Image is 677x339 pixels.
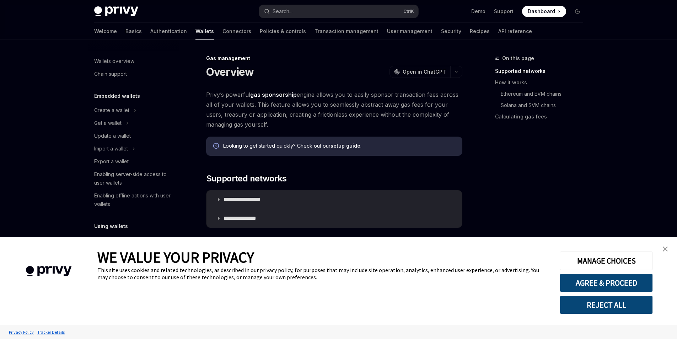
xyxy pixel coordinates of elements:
[331,143,360,149] a: setup guide
[88,129,179,142] a: Update a wallet
[206,173,287,184] span: Supported networks
[495,77,589,88] a: How it works
[94,132,131,140] div: Update a wallet
[658,242,672,256] a: close banner
[94,57,134,65] div: Wallets overview
[88,142,179,155] button: Toggle Import a wallet section
[94,170,175,187] div: Enabling server-side access to user wallets
[502,54,534,63] span: On this page
[470,23,490,40] a: Recipes
[125,23,142,40] a: Basics
[250,91,297,98] strong: gas sponsorship
[206,235,462,245] span: Want support for more networks?
[88,234,179,247] button: Toggle Ethereum section
[94,236,116,245] div: Ethereum
[94,70,127,78] div: Chain support
[260,23,306,40] a: Policies & controls
[94,23,117,40] a: Welcome
[88,117,179,129] button: Toggle Get a wallet section
[94,157,129,166] div: Export a wallet
[560,251,653,270] button: MANAGE CHOICES
[88,168,179,189] a: Enabling server-side access to user wallets
[663,247,668,251] img: close banner
[206,90,462,129] span: Privy’s powerful engine allows you to easily sponsor transaction fees across all of your wallets....
[471,8,485,15] a: Demo
[94,6,138,16] img: dark logo
[195,23,214,40] a: Wallets
[389,66,450,78] button: Open in ChatGPT
[88,155,179,168] a: Export a wallet
[522,6,566,17] a: Dashboard
[223,142,455,149] span: Looking to get started quickly? Check out our .
[88,189,179,211] a: Enabling offline actions with user wallets
[299,237,345,244] a: Reach out to us!
[94,92,140,100] h5: Embedded wallets
[222,23,251,40] a: Connectors
[94,222,128,231] h5: Using wallets
[88,104,179,117] button: Toggle Create a wallet section
[560,296,653,314] button: REJECT ALL
[498,23,532,40] a: API reference
[36,326,66,338] a: Tracker Details
[494,8,514,15] a: Support
[97,248,254,266] span: WE VALUE YOUR PRIVACY
[11,256,87,287] img: company logo
[403,68,446,75] span: Open in ChatGPT
[528,8,555,15] span: Dashboard
[97,266,549,281] div: This site uses cookies and related technologies, as described in our privacy policy, for purposes...
[403,9,414,14] span: Ctrl K
[495,88,589,100] a: Ethereum and EVM chains
[7,326,36,338] a: Privacy Policy
[273,7,292,16] div: Search...
[88,55,179,68] a: Wallets overview
[206,55,462,62] div: Gas management
[441,23,461,40] a: Security
[572,6,583,17] button: Toggle dark mode
[206,65,254,78] h1: Overview
[495,100,589,111] a: Solana and SVM chains
[213,143,220,150] svg: Info
[94,119,122,127] div: Get a wallet
[259,5,418,18] button: Open search
[495,65,589,77] a: Supported networks
[94,106,129,115] div: Create a wallet
[94,191,175,208] div: Enabling offline actions with user wallets
[387,23,432,40] a: User management
[560,274,653,292] button: AGREE & PROCEED
[88,68,179,80] a: Chain support
[315,23,378,40] a: Transaction management
[150,23,187,40] a: Authentication
[94,144,128,153] div: Import a wallet
[495,111,589,122] a: Calculating gas fees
